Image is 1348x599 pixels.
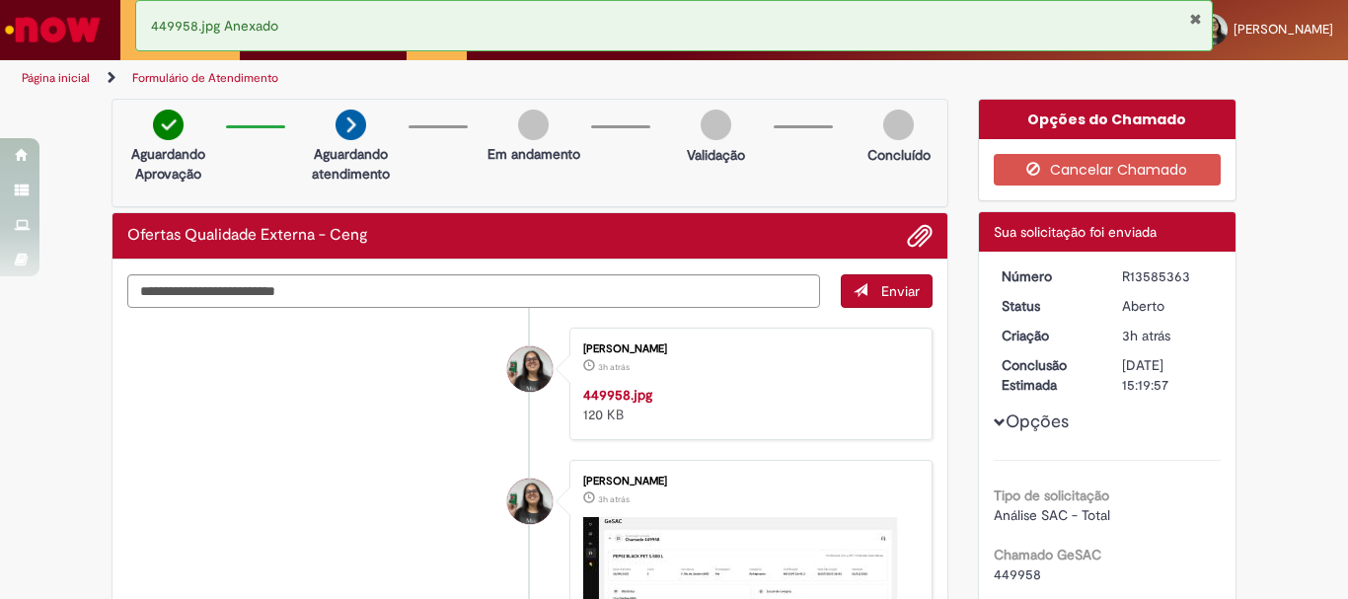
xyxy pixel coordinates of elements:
span: 449958 [994,565,1041,583]
div: [DATE] 15:19:57 [1122,355,1214,395]
div: [PERSON_NAME] [583,476,912,487]
span: [PERSON_NAME] [1234,21,1333,37]
span: 449958.jpg Anexado [151,17,278,35]
dt: Conclusão Estimada [987,355,1108,395]
p: Em andamento [487,144,580,164]
span: Enviar [881,282,920,300]
img: img-circle-grey.png [701,110,731,140]
div: 01/10/2025 11:19:54 [1122,326,1214,345]
button: Fechar Notificação [1189,11,1202,27]
h2: Ofertas Qualidade Externa - Ceng Histórico de tíquete [127,227,368,245]
p: Aguardando Aprovação [120,144,216,184]
img: arrow-next.png [336,110,366,140]
dt: Número [987,266,1108,286]
button: Adicionar anexos [907,223,933,249]
div: R13585363 [1122,266,1214,286]
div: [PERSON_NAME] [583,343,912,355]
div: Opções do Chamado [979,100,1236,139]
ul: Trilhas de página [15,60,884,97]
a: Página inicial [22,70,90,86]
span: Sua solicitação foi enviada [994,223,1157,241]
img: ServiceNow [2,10,104,49]
div: Aberto [1122,296,1214,316]
div: Fernanda Hamada Pereira [507,346,553,392]
span: 3h atrás [1122,327,1170,344]
button: Enviar [841,274,933,308]
p: Concluído [867,145,931,165]
div: 120 KB [583,385,912,424]
span: 3h atrás [598,361,630,373]
p: Aguardando atendimento [303,144,399,184]
img: check-circle-green.png [153,110,184,140]
a: 449958.jpg [583,386,652,404]
span: Análise SAC - Total [994,506,1110,524]
b: Chamado GeSAC [994,546,1101,563]
time: 01/10/2025 11:19:50 [598,361,630,373]
a: Formulário de Atendimento [132,70,278,86]
img: img-circle-grey.png [883,110,914,140]
time: 01/10/2025 11:19:39 [598,493,630,505]
b: Tipo de solicitação [994,487,1109,504]
button: Cancelar Chamado [994,154,1222,186]
p: Validação [687,145,745,165]
img: img-circle-grey.png [518,110,549,140]
div: Fernanda Hamada Pereira [507,479,553,524]
dt: Criação [987,326,1108,345]
time: 01/10/2025 11:19:54 [1122,327,1170,344]
textarea: Digite sua mensagem aqui... [127,274,820,308]
span: 3h atrás [598,493,630,505]
dt: Status [987,296,1108,316]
